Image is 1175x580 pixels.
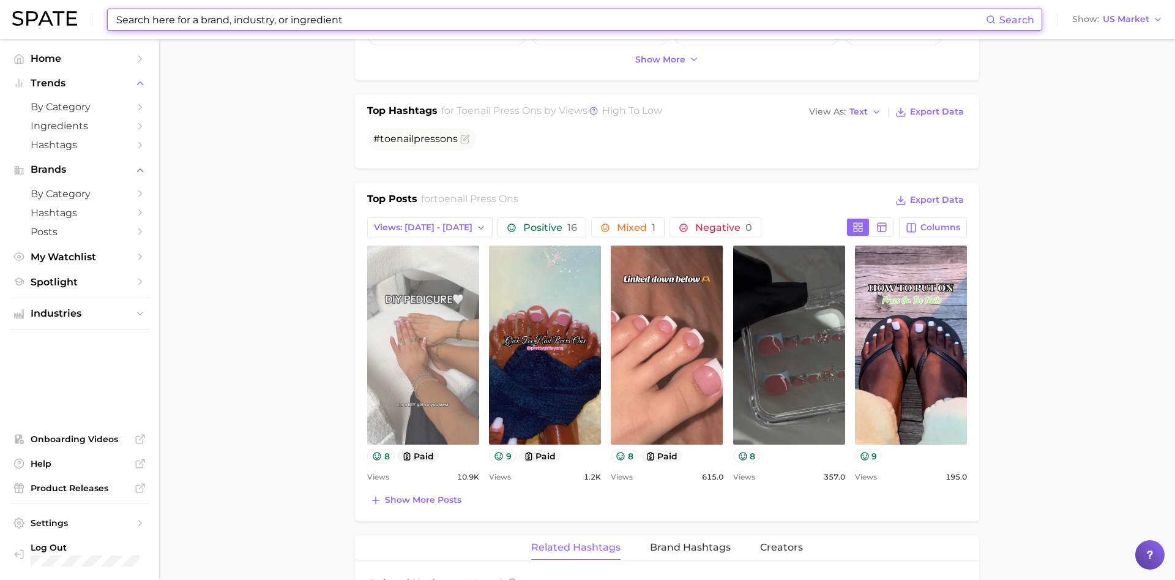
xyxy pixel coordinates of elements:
[10,135,149,154] a: Hashtags
[650,542,731,553] span: Brand Hashtags
[733,470,755,484] span: Views
[10,203,149,222] a: Hashtags
[523,223,577,233] span: Positive
[10,454,149,473] a: Help
[899,217,967,238] button: Columns
[10,74,149,92] button: Trends
[31,518,129,529] span: Settings
[809,108,846,115] span: View As
[652,222,655,233] span: 1
[31,139,129,151] span: Hashtags
[999,14,1034,26] span: Search
[414,133,440,145] span: press
[10,184,149,203] a: by Category
[10,479,149,497] a: Product Releases
[584,470,601,484] span: 1.2k
[374,222,472,233] span: Views: [DATE] - [DATE]
[31,226,129,238] span: Posts
[632,51,702,68] button: Show more
[531,542,621,553] span: Related Hashtags
[1072,16,1099,23] span: Show
[611,450,638,462] button: 8
[489,450,517,462] button: 9
[385,495,461,505] span: Show more posts
[12,11,77,26] img: SPATE
[10,222,149,241] a: Posts
[806,104,884,120] button: View AsText
[892,104,967,121] button: Export Data
[10,430,149,448] a: Onboarding Videos
[10,116,149,135] a: Ingredients
[567,222,577,233] span: 16
[760,542,803,553] span: Creators
[489,470,511,484] span: Views
[855,470,877,484] span: Views
[10,538,149,570] a: Log out. Currently logged in with e-mail m-usarzewicz@aiibeauty.com.
[115,9,986,30] input: Search here for a brand, industry, or ingredient
[434,193,518,205] span: toenail press ons
[367,450,395,462] button: 8
[10,97,149,116] a: by Category
[10,304,149,323] button: Industries
[440,133,458,145] span: ons
[10,273,149,292] a: Spotlight
[892,192,967,209] button: Export Data
[31,164,129,175] span: Brands
[441,104,662,121] h2: for by Views
[855,450,882,462] button: 9
[635,55,685,65] span: Show more
[31,276,129,288] span: Spotlight
[849,108,868,115] span: Text
[1103,16,1149,23] span: US Market
[380,133,414,145] span: toenail
[611,470,633,484] span: Views
[367,492,464,509] button: Show more posts
[31,78,129,89] span: Trends
[617,223,655,233] span: Mixed
[31,120,129,132] span: Ingredients
[733,450,761,462] button: 8
[31,458,129,469] span: Help
[373,133,458,145] span: #
[31,434,129,445] span: Onboarding Videos
[31,542,159,553] span: Log Out
[10,514,149,532] a: Settings
[367,470,389,484] span: Views
[946,470,967,484] span: 195.0
[31,188,129,200] span: by Category
[457,105,542,116] span: toenail press ons
[367,192,417,210] h1: Top Posts
[910,107,964,117] span: Export Data
[702,470,723,484] span: 615.0
[421,192,518,210] h2: for
[31,207,129,219] span: Hashtags
[367,217,493,238] button: Views: [DATE] - [DATE]
[31,251,129,263] span: My Watchlist
[910,195,964,205] span: Export Data
[745,222,752,233] span: 0
[695,223,752,233] span: Negative
[602,105,662,116] span: high to low
[10,247,149,266] a: My Watchlist
[10,160,149,179] button: Brands
[397,450,439,462] button: paid
[519,450,561,462] button: paid
[10,49,149,68] a: Home
[460,134,470,144] button: Flag as miscategorized or irrelevant
[1069,12,1166,28] button: ShowUS Market
[31,53,129,64] span: Home
[920,222,960,233] span: Columns
[31,101,129,113] span: by Category
[367,104,438,121] h1: Top Hashtags
[31,483,129,494] span: Product Releases
[31,308,129,319] span: Industries
[457,470,479,484] span: 10.9k
[824,470,845,484] span: 357.0
[641,450,683,462] button: paid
